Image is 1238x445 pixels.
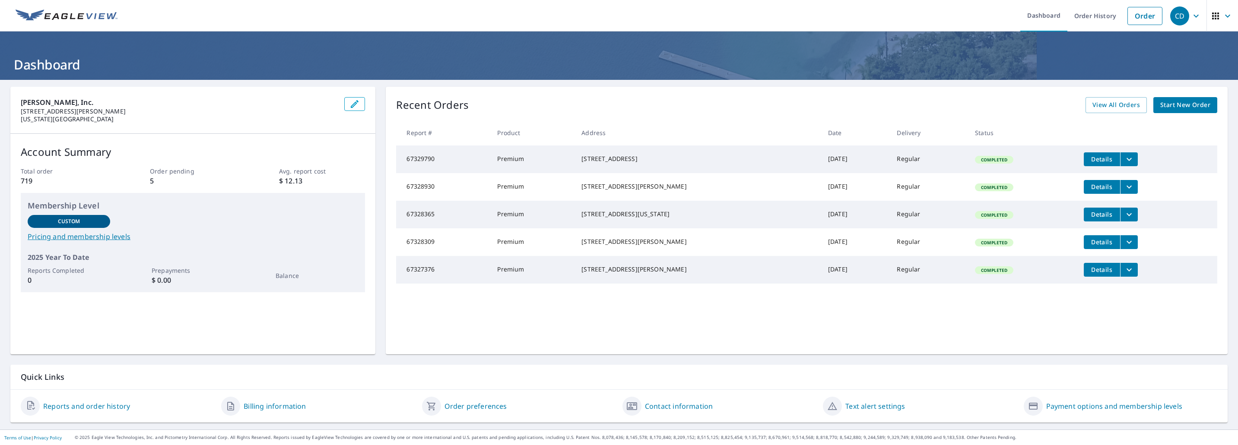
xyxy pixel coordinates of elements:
p: Prepayments [152,266,234,275]
p: Custom [58,218,80,225]
th: Date [821,120,890,145]
td: Regular [890,256,968,284]
button: filesDropdownBtn-67328309 [1120,235,1138,249]
td: Regular [890,173,968,201]
button: filesDropdownBtn-67328930 [1120,180,1138,194]
h1: Dashboard [10,56,1228,73]
td: [DATE] [821,145,890,173]
button: filesDropdownBtn-67327376 [1120,263,1138,277]
span: Details [1089,238,1115,246]
a: Payment options and membership levels [1046,401,1182,411]
th: Product [490,120,575,145]
p: 2025 Year To Date [28,252,358,262]
p: [STREET_ADDRESS][PERSON_NAME] [21,107,337,115]
div: [STREET_ADDRESS][PERSON_NAME] [581,237,814,246]
p: Balance [276,271,358,280]
td: Premium [490,201,575,228]
td: Premium [490,256,575,284]
p: Account Summary [21,144,365,160]
a: Billing information [244,401,306,411]
p: Order pending [150,167,236,176]
button: detailsBtn-67327376 [1084,263,1120,277]
a: Order preferences [444,401,507,411]
td: Premium [490,228,575,256]
button: filesDropdownBtn-67328365 [1120,208,1138,221]
a: Start New Order [1153,97,1217,113]
td: 67329790 [396,145,490,173]
th: Address [575,120,821,145]
p: Avg. report cost [279,167,365,176]
div: [STREET_ADDRESS][PERSON_NAME] [581,265,814,274]
p: $ 12.13 [279,176,365,186]
span: Details [1089,183,1115,191]
button: detailsBtn-67328930 [1084,180,1120,194]
td: [DATE] [821,228,890,256]
p: [US_STATE][GEOGRAPHIC_DATA] [21,115,337,123]
div: [STREET_ADDRESS][US_STATE] [581,210,814,218]
td: [DATE] [821,173,890,201]
th: Status [968,120,1077,145]
td: Regular [890,228,968,256]
button: detailsBtn-67329790 [1084,152,1120,166]
td: Premium [490,145,575,173]
button: filesDropdownBtn-67329790 [1120,152,1138,166]
a: Terms of Use [4,435,31,441]
button: detailsBtn-67328309 [1084,235,1120,249]
span: Details [1089,265,1115,274]
button: detailsBtn-67328365 [1084,208,1120,221]
td: 67328930 [396,173,490,201]
span: Completed [976,240,1013,246]
span: Completed [976,157,1013,163]
p: [PERSON_NAME], Inc. [21,97,337,107]
div: [STREET_ADDRESS][PERSON_NAME] [581,182,814,191]
p: 0 [28,275,110,285]
td: 67328309 [396,228,490,256]
span: Completed [976,212,1013,218]
a: Privacy Policy [34,435,62,441]
p: Quick Links [21,372,1217,382]
p: Total order [21,167,107,176]
span: Details [1089,155,1115,163]
td: [DATE] [821,201,890,228]
td: 67327376 [396,256,490,284]
a: Reports and order history [43,401,130,411]
span: Completed [976,184,1013,190]
td: Regular [890,201,968,228]
p: Membership Level [28,200,358,211]
p: 5 [150,176,236,186]
p: Recent Orders [396,97,469,113]
span: Details [1089,210,1115,218]
span: View All Orders [1092,100,1140,110]
img: EV Logo [16,9,117,22]
p: | [4,435,62,440]
td: [DATE] [821,256,890,284]
th: Delivery [890,120,968,145]
a: Contact information [645,401,713,411]
td: Regular [890,145,968,173]
a: Order [1127,7,1162,25]
div: CD [1170,6,1189,25]
span: Completed [976,267,1013,273]
a: View All Orders [1086,97,1147,113]
a: Pricing and membership levels [28,231,358,242]
span: Start New Order [1160,100,1210,110]
td: 67328365 [396,201,490,228]
a: Text alert settings [845,401,905,411]
p: Reports Completed [28,266,110,275]
p: $ 0.00 [152,275,234,285]
div: [STREET_ADDRESS] [581,155,814,163]
th: Report # [396,120,490,145]
p: 719 [21,176,107,186]
p: © 2025 Eagle View Technologies, Inc. and Pictometry International Corp. All Rights Reserved. Repo... [75,434,1234,441]
td: Premium [490,173,575,201]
